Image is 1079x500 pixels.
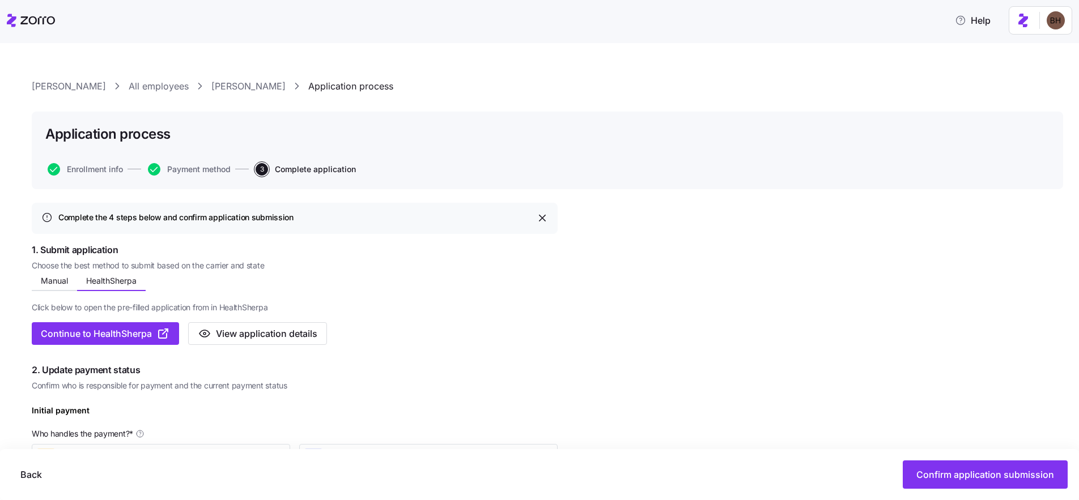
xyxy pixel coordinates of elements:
a: Enrollment info [45,163,123,176]
div: Complete the 4 steps below and confirm application submission [58,212,537,223]
span: Choose the best method to submit based on the carrier and state [32,260,558,271]
span: Complete application [275,165,356,173]
span: Enrollment info [67,165,123,173]
button: Back [11,460,51,489]
span: Payment method [167,165,231,173]
button: Continue to HealthSherpa [32,322,179,345]
button: 3Complete application [256,163,356,176]
a: [PERSON_NAME] [211,79,286,93]
button: Payment method [148,163,231,176]
h1: Application process [45,125,171,143]
button: Enrollment info [48,163,123,176]
a: Payment method [146,163,231,176]
a: All employees [129,79,189,93]
span: View application details [216,327,317,340]
span: 3 [256,163,268,176]
span: Help [955,14,991,27]
span: Manual [41,277,68,285]
a: 3Complete application [253,163,356,176]
span: Click below to open the pre-filled application from in HealthSherpa [32,302,267,313]
span: Confirm who is responsible for payment and the current payment status [32,380,558,391]
a: Application process [308,79,393,93]
span: 1. Submit application [32,243,558,257]
span: Continue to HealthSherpa [41,327,152,340]
span: Who handles the payment? * [32,428,133,439]
img: c3c218ad70e66eeb89914ccc98a2927c [1047,11,1065,29]
a: [PERSON_NAME] [32,79,106,93]
button: Help [946,9,1000,32]
button: View application details [188,322,327,345]
span: Back [20,468,42,481]
span: 2. Update payment status [32,363,558,377]
span: Confirm application submission [916,468,1054,481]
button: Confirm application submission [903,460,1068,489]
div: Initial payment [32,404,90,426]
span: HealthSherpa [86,277,137,285]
